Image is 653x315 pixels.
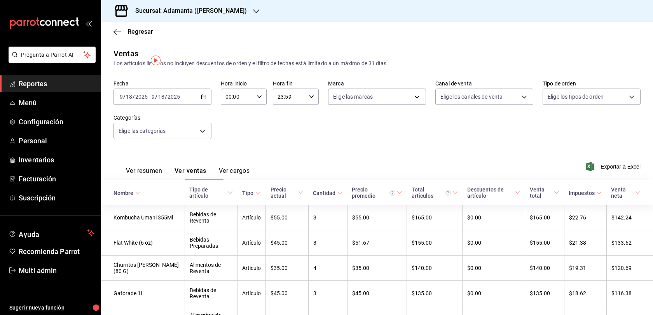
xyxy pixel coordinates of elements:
[435,81,533,86] label: Canal de venta
[185,230,237,256] td: Bebidas Preparadas
[440,93,503,101] span: Elige los canales de venta
[133,94,135,100] span: /
[101,256,185,281] td: Churritos [PERSON_NAME] (80 G)
[219,167,250,180] button: Ver cargos
[352,186,395,199] div: Precio promedio
[113,28,153,35] button: Regresar
[113,115,211,120] label: Categorías
[548,93,604,101] span: Elige los tipos de orden
[113,190,133,196] div: Nombre
[333,93,373,101] span: Elige las marcas
[407,256,463,281] td: $140.00
[266,256,309,281] td: $35.00
[543,81,641,86] label: Tipo de orden
[271,186,304,199] span: Precio actual
[463,281,525,306] td: $0.00
[19,78,94,89] span: Reportes
[266,205,309,230] td: $55.00
[19,97,94,108] span: Menú
[611,186,634,199] div: Venta neta
[352,186,402,199] span: Precio promedio
[606,230,653,256] td: $133.62
[525,256,564,281] td: $140.00
[19,174,94,184] span: Facturación
[564,230,606,256] td: $21.38
[606,281,653,306] td: $116.38
[412,186,458,199] span: Total artículos
[189,186,233,199] span: Tipo de artículo
[463,230,525,256] td: $0.00
[189,186,226,199] div: Tipo de artículo
[135,94,148,100] input: ----
[9,304,94,312] span: Sugerir nueva función
[308,205,347,230] td: 3
[185,256,237,281] td: Alimentos de Reventa
[525,205,564,230] td: $165.00
[525,230,564,256] td: $155.00
[412,186,451,199] div: Total artículos
[185,281,237,306] td: Bebidas de Reventa
[308,281,347,306] td: 3
[313,190,342,196] span: Cantidad
[407,205,463,230] td: $165.00
[9,47,96,63] button: Pregunta a Parrot AI
[126,167,250,180] div: navigation tabs
[530,186,552,199] div: Venta total
[165,94,167,100] span: /
[328,81,426,86] label: Marca
[113,59,641,68] div: Los artículos listados no incluyen descuentos de orden y el filtro de fechas está limitado a un m...
[237,230,266,256] td: Artículo
[101,205,185,230] td: Kombucha Umani 355Ml
[123,94,126,100] span: /
[86,20,92,26] button: open_drawer_menu
[389,190,395,196] svg: Precio promedio = Total artículos / cantidad
[167,94,180,100] input: ----
[308,230,347,256] td: 3
[407,281,463,306] td: $135.00
[151,94,155,100] input: --
[101,281,185,306] td: Gatorade 1L
[237,205,266,230] td: Artículo
[19,155,94,165] span: Inventarios
[19,228,84,238] span: Ayuda
[347,256,407,281] td: $35.00
[525,281,564,306] td: $135.00
[119,127,166,135] span: Elige las categorías
[19,136,94,146] span: Personal
[463,205,525,230] td: $0.00
[606,205,653,230] td: $142.24
[273,81,319,86] label: Hora fin
[185,205,237,230] td: Bebidas de Reventa
[587,162,641,171] button: Exportar a Excel
[564,205,606,230] td: $22.76
[21,51,84,59] span: Pregunta a Parrot AI
[19,117,94,127] span: Configuración
[445,190,451,196] svg: El total artículos considera cambios de precios en los artículos así como costos adicionales por ...
[129,6,247,16] h3: Sucursal: Adamanta ([PERSON_NAME])
[569,190,602,196] span: Impuestos
[271,186,297,199] div: Precio actual
[347,205,407,230] td: $55.00
[347,281,407,306] td: $45.00
[611,186,641,199] span: Venta neta
[126,167,162,180] button: Ver resumen
[19,246,94,257] span: Recomienda Parrot
[151,56,161,65] img: Tooltip marker
[119,94,123,100] input: --
[149,94,150,100] span: -
[347,230,407,256] td: $51.67
[113,81,211,86] label: Fecha
[569,190,595,196] div: Impuestos
[155,94,157,100] span: /
[564,256,606,281] td: $19.31
[242,190,253,196] div: Tipo
[606,256,653,281] td: $120.69
[237,281,266,306] td: Artículo
[242,190,260,196] span: Tipo
[5,56,96,64] a: Pregunta a Parrot AI
[266,281,309,306] td: $45.00
[101,230,185,256] td: Flat White (6 oz)
[126,94,133,100] input: --
[467,186,513,199] div: Descuentos de artículo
